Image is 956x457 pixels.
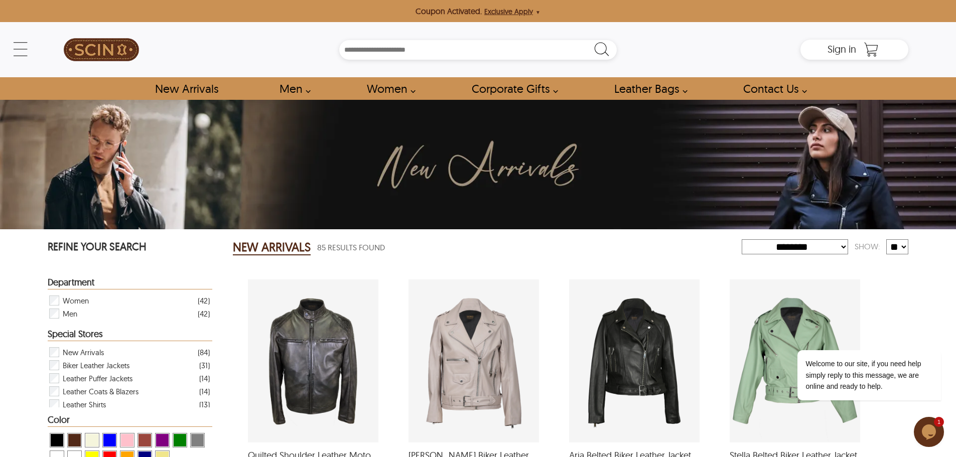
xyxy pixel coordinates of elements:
span: Leather Coats & Blazers [63,385,139,398]
span: Men [63,307,77,320]
div: ( 42 ) [198,308,210,320]
div: View Brown ( Brand Color ) New Arrivals [67,433,82,447]
div: View Grey New Arrivals [190,433,205,447]
h2: NEW ARRIVALS [233,239,311,255]
p: Coupon Activated. [416,5,482,17]
div: ( 84 ) [198,346,210,359]
a: contact-us [732,77,812,100]
span: Leather Puffer Jackets [63,372,132,385]
div: Filter Leather Shirts New Arrivals [48,398,210,411]
p: REFINE YOUR SEARCH [48,239,212,256]
div: ( 14 ) [199,372,210,385]
div: View Pink New Arrivals [120,433,134,447]
div: Filter Men New Arrivals [48,307,210,320]
a: Sign in [828,46,856,54]
span: Leather Shirts [63,398,106,411]
div: ( 14 ) [199,385,210,398]
div: Filter New Arrivals New Arrivals [48,346,210,359]
a: SCIN [48,27,155,72]
div: ( 13 ) [199,398,210,411]
div: Filter Leather Coats & Blazers New Arrivals [48,385,210,398]
a: Shopping Cart [861,42,881,57]
div: View Blue New Arrivals [102,433,117,447]
a: Shop New Arrivals [144,77,229,100]
div: Heading Filter New Arrivals by Color [48,415,212,427]
span: Exclusive Apply [484,7,533,16]
div: View Green New Arrivals [173,433,187,447]
a: shop men's leather jackets [268,77,316,100]
div: View Beige New Arrivals [85,433,99,447]
a: Shop Women Leather Jackets [355,77,421,100]
img: SCIN [64,27,139,72]
div: Heading Filter New Arrivals by Department [48,277,212,289]
span: New Arrivals [63,346,104,359]
div: ( 42 ) [198,294,210,307]
div: Filter Biker Leather Jackets New Arrivals [48,359,210,372]
div: New Arrivals 85 Results Found [233,237,742,257]
iframe: chat widget [765,293,946,412]
div: View Purple New Arrivals [155,433,170,447]
iframe: chat widget [914,417,946,447]
a: Shop Leather Corporate Gifts [460,77,564,100]
div: ( 31 ) [199,359,210,372]
a: Shop Leather Bags [603,77,693,100]
div: Show: [848,238,886,255]
div: View Cognac New Arrivals [138,433,152,447]
span: Women [63,294,89,307]
span: Biker Leather Jackets [63,359,129,372]
span: Sign in [828,43,856,55]
div: View Black New Arrivals [50,433,64,447]
div: Filter Leather Puffer Jackets New Arrivals [48,372,210,385]
div: Heading Filter New Arrivals by Special Stores [48,329,212,341]
div: Filter Women New Arrivals [48,294,210,307]
span: 85 Results Found [317,241,385,254]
